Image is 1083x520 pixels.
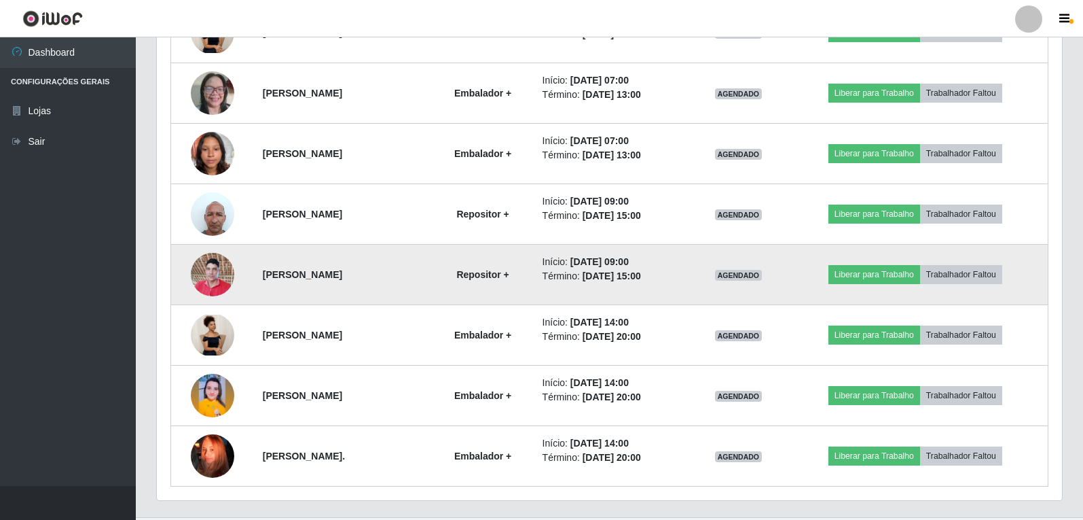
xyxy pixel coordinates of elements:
[583,271,641,281] time: [DATE] 15:00
[263,27,342,38] strong: [PERSON_NAME]
[828,84,920,103] button: Liberar para Trabalho
[570,377,629,388] time: [DATE] 14:00
[191,374,234,417] img: 1757467662702.jpeg
[454,27,511,38] strong: Embalador +
[191,315,234,355] img: 1757454184631.jpeg
[454,148,511,159] strong: Embalador +
[583,392,641,402] time: [DATE] 20:00
[715,270,763,281] span: AGENDADO
[543,376,686,390] li: Início:
[570,135,629,146] time: [DATE] 07:00
[543,269,686,283] li: Término:
[715,330,763,341] span: AGENDADO
[583,89,641,100] time: [DATE] 13:00
[715,209,763,220] span: AGENDADO
[263,390,342,401] strong: [PERSON_NAME]
[191,417,234,495] img: 1757527899445.jpeg
[570,75,629,86] time: [DATE] 07:00
[828,447,920,466] button: Liberar para Trabalho
[263,88,342,99] strong: [PERSON_NAME]
[22,10,83,27] img: CoreUI Logo
[454,88,511,99] strong: Embalador +
[570,196,629,207] time: [DATE] 09:00
[543,390,686,404] li: Término:
[543,73,686,88] li: Início:
[263,148,342,159] strong: [PERSON_NAME]
[920,265,1002,284] button: Trabalhador Faltou
[828,144,920,163] button: Liberar para Trabalho
[543,451,686,465] li: Término:
[543,88,686,102] li: Término:
[570,317,629,328] time: [DATE] 14:00
[583,210,641,221] time: [DATE] 15:00
[543,315,686,330] li: Início:
[828,326,920,345] button: Liberar para Trabalho
[543,255,686,269] li: Início:
[543,148,686,162] li: Término:
[191,124,234,182] img: 1757686315480.jpeg
[454,330,511,341] strong: Embalador +
[543,134,686,148] li: Início:
[543,194,686,209] li: Início:
[583,150,641,160] time: [DATE] 13:00
[920,205,1002,224] button: Trabalhador Faltou
[715,451,763,462] span: AGENDADO
[543,330,686,344] li: Término:
[715,391,763,402] span: AGENDADO
[191,64,234,122] img: 1757621628701.jpeg
[828,205,920,224] button: Liberar para Trabalho
[715,88,763,99] span: AGENDADO
[263,209,342,220] strong: [PERSON_NAME]
[456,209,509,220] strong: Repositor +
[191,185,234,243] img: 1737056523425.jpeg
[715,149,763,160] span: AGENDADO
[454,451,511,462] strong: Embalador +
[920,326,1002,345] button: Trabalhador Faltou
[920,386,1002,405] button: Trabalhador Faltou
[920,144,1002,163] button: Trabalhador Faltou
[583,331,641,342] time: [DATE] 20:00
[920,447,1002,466] button: Trabalhador Faltou
[263,451,345,462] strong: [PERSON_NAME].
[263,330,342,341] strong: [PERSON_NAME]
[543,436,686,451] li: Início:
[570,438,629,449] time: [DATE] 14:00
[920,84,1002,103] button: Trabalhador Faltou
[828,386,920,405] button: Liberar para Trabalho
[543,209,686,223] li: Término:
[570,256,629,267] time: [DATE] 09:00
[263,269,342,280] strong: [PERSON_NAME]
[456,269,509,280] strong: Repositor +
[583,452,641,463] time: [DATE] 20:00
[454,390,511,401] strong: Embalador +
[828,265,920,284] button: Liberar para Trabalho
[191,245,234,303] img: 1757358194836.jpeg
